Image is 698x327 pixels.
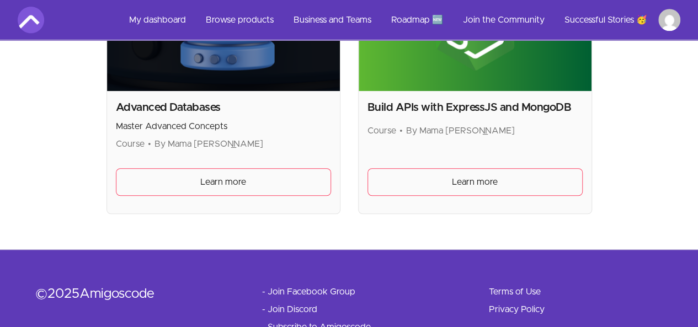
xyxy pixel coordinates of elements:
a: - Join Discord [262,303,317,316]
span: Learn more [452,175,498,189]
img: Amigoscode logo [18,7,44,33]
a: Terms of Use [489,285,541,298]
a: Privacy Policy [489,303,545,316]
span: • [148,140,151,148]
a: Successful Stories 🥳 [556,7,656,33]
span: • [399,126,403,135]
a: My dashboard [120,7,195,33]
span: Learn more [200,175,246,189]
span: Course [116,140,145,148]
a: Learn more [367,168,583,196]
span: By Mama [PERSON_NAME] [406,126,515,135]
h2: Build APIs with ExpressJS and MongoDB [367,100,583,115]
div: © 2025 Amigoscode [35,285,227,303]
a: - Join Facebook Group [262,285,355,298]
a: Join the Community [454,7,553,33]
span: By Mama [PERSON_NAME] [154,140,263,148]
h2: Advanced Databases [116,100,331,115]
a: Learn more [116,168,331,196]
nav: Main [120,7,680,33]
a: Business and Teams [285,7,380,33]
a: Roadmap 🆕 [382,7,452,33]
img: Profile image for Shyaka Andrew [658,9,680,31]
a: Browse products [197,7,283,33]
span: Course [367,126,396,135]
p: Master Advanced Concepts [116,120,331,133]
